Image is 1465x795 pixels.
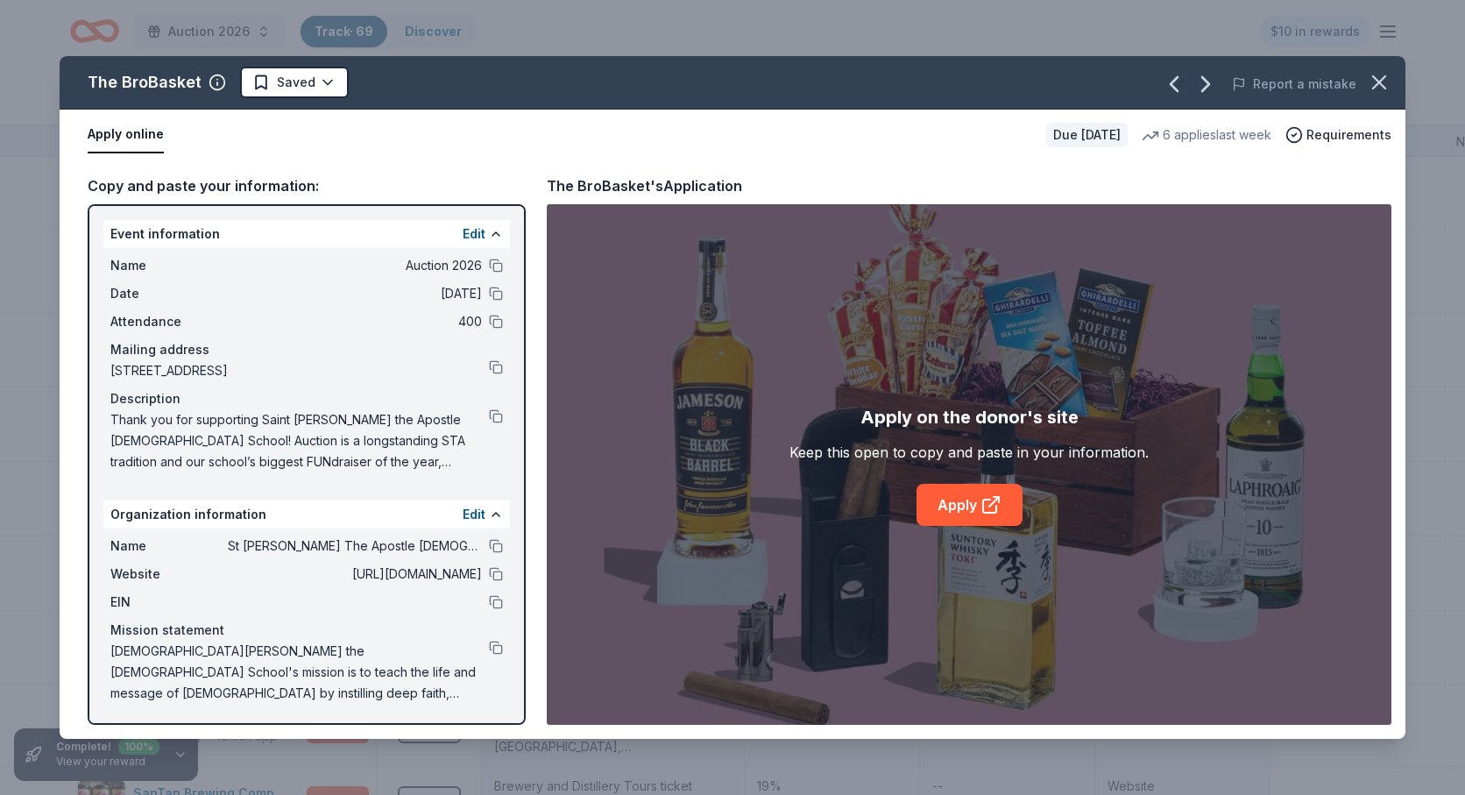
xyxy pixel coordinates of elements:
[860,403,1079,431] div: Apply on the donor's site
[110,409,489,472] span: Thank you for supporting Saint [PERSON_NAME] the Apostle [DEMOGRAPHIC_DATA] School! Auction is a ...
[110,564,228,585] span: Website
[103,500,510,529] div: Organization information
[88,174,526,197] div: Copy and paste your information:
[277,72,315,93] span: Saved
[1142,124,1271,146] div: 6 applies last week
[88,117,164,153] button: Apply online
[110,283,228,304] span: Date
[228,564,482,585] span: [URL][DOMAIN_NAME]
[110,360,489,381] span: [STREET_ADDRESS]
[110,388,503,409] div: Description
[110,641,489,704] span: [DEMOGRAPHIC_DATA][PERSON_NAME] the [DEMOGRAPHIC_DATA] School's mission is to teach the life and ...
[240,67,349,98] button: Saved
[110,592,228,613] span: EIN
[1046,123,1128,147] div: Due [DATE]
[463,224,485,245] button: Edit
[110,311,228,332] span: Attendance
[110,620,503,641] div: Mission statement
[1232,74,1356,95] button: Report a mistake
[110,339,503,360] div: Mailing address
[789,442,1149,463] div: Keep this open to copy and paste in your information.
[228,255,482,276] span: Auction 2026
[228,283,482,304] span: [DATE]
[228,536,482,557] span: St [PERSON_NAME] The Apostle [DEMOGRAPHIC_DATA] School
[1285,124,1391,146] button: Requirements
[103,220,510,248] div: Event information
[88,68,202,96] div: The BroBasket
[1306,124,1391,146] span: Requirements
[463,504,485,525] button: Edit
[110,255,228,276] span: Name
[547,174,742,197] div: The BroBasket's Application
[917,484,1023,526] a: Apply
[110,536,228,557] span: Name
[228,311,482,332] span: 400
